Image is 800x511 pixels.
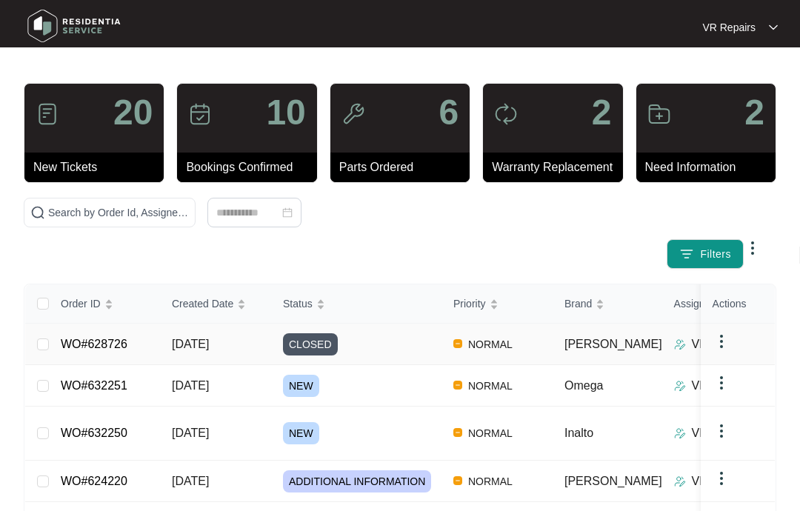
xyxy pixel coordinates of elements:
img: Vercel Logo [453,339,462,348]
img: icon [188,102,212,126]
span: Brand [564,295,592,312]
img: Assigner Icon [674,475,686,487]
th: Priority [441,284,553,324]
img: filter icon [679,247,694,261]
span: [DATE] [172,475,209,487]
th: Actions [701,284,775,324]
span: [PERSON_NAME] [564,338,662,350]
img: Vercel Logo [453,381,462,390]
img: search-icon [30,205,45,220]
span: CLOSED [283,333,338,355]
span: NORMAL [462,335,519,353]
span: [DATE] [172,427,209,439]
span: [PERSON_NAME] [564,475,662,487]
a: WO#632251 [61,379,127,392]
span: Created Date [172,295,233,312]
img: Assigner Icon [674,427,686,439]
th: Status [271,284,441,324]
span: Order ID [61,295,101,312]
span: NEW [283,422,319,444]
span: NORMAL [462,377,519,395]
p: VR Repairs [692,424,753,442]
p: 6 [439,95,459,130]
img: dropdown arrow [769,24,778,31]
img: dropdown arrow [713,374,730,392]
p: VR Repairs [702,20,756,35]
p: 20 [113,95,153,130]
img: Vercel Logo [453,476,462,485]
img: dropdown arrow [713,422,730,440]
span: [DATE] [172,338,209,350]
span: NEW [283,375,319,397]
span: Assignee [674,295,717,312]
img: Assigner Icon [674,338,686,350]
span: Omega [564,379,603,392]
p: Need Information [645,158,776,176]
p: Parts Ordered [339,158,470,176]
button: filter iconFilters [667,239,744,269]
p: VR Repairs [692,377,753,395]
p: Bookings Confirmed [186,158,316,176]
img: residentia service logo [22,4,126,48]
span: NORMAL [462,424,519,442]
span: NORMAL [462,472,519,490]
p: 2 [592,95,612,130]
span: Filters [700,247,731,262]
a: WO#624220 [61,475,127,487]
p: New Tickets [33,158,164,176]
th: Brand [553,284,662,324]
p: VR Repairs [692,335,753,353]
th: Order ID [49,284,160,324]
th: Created Date [160,284,271,324]
p: Warranty Replacement [492,158,622,176]
p: VR Repairs [692,472,753,490]
img: icon [341,102,365,126]
span: ADDITIONAL INFORMATION [283,470,431,492]
p: 10 [266,95,305,130]
img: dropdown arrow [713,333,730,350]
p: 2 [744,95,764,130]
span: Status [283,295,313,312]
span: [DATE] [172,379,209,392]
img: Vercel Logo [453,428,462,437]
input: Search by Order Id, Assignee Name, Customer Name, Brand and Model [48,204,189,221]
a: WO#628726 [61,338,127,350]
img: Assigner Icon [674,380,686,392]
img: icon [494,102,518,126]
span: Inalto [564,427,593,439]
a: WO#632250 [61,427,127,439]
img: dropdown arrow [713,470,730,487]
img: dropdown arrow [744,239,761,257]
img: icon [36,102,59,126]
span: Priority [453,295,486,312]
img: icon [647,102,671,126]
